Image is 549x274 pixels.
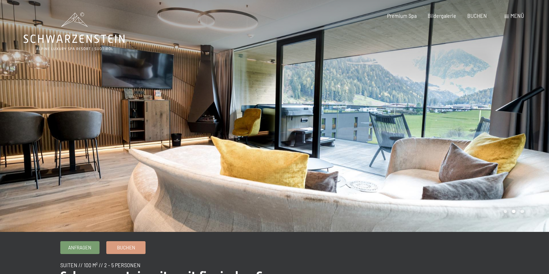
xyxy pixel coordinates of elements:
span: Menü [510,13,524,19]
a: Buchen [107,242,145,253]
a: Premium Spa [387,13,417,19]
span: Buchen [117,244,135,251]
a: Bildergalerie [428,13,456,19]
span: Suiten // 100 m² // 2 - 5 Personen [60,262,141,268]
span: Anfragen [68,244,91,251]
a: Anfragen [61,242,99,253]
a: BUCHEN [467,13,487,19]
